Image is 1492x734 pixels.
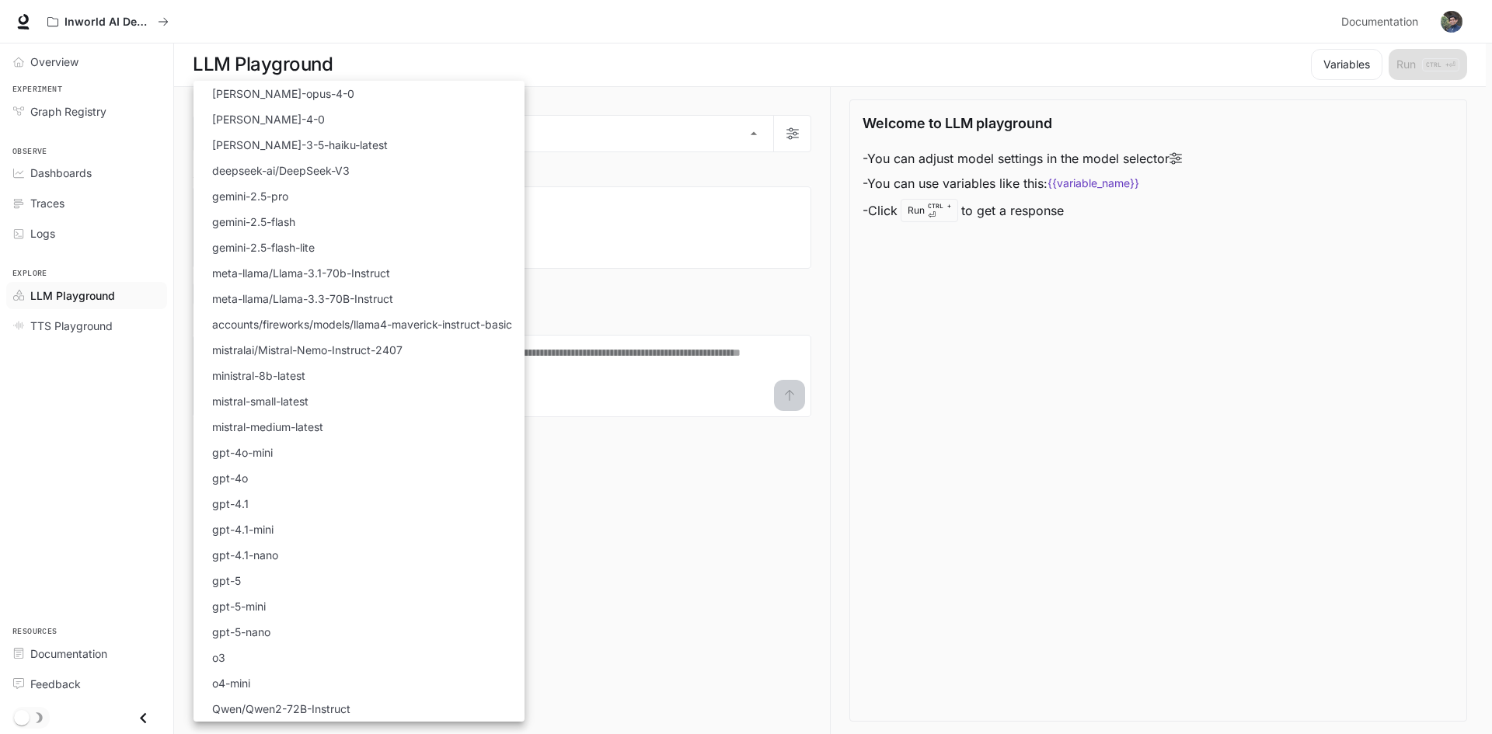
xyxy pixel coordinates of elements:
p: gpt-5-mini [212,598,266,614]
p: gpt-4o-mini [212,444,273,461]
p: gpt-5 [212,572,241,589]
p: Qwen/Qwen2-72B-Instruct [212,701,350,717]
p: mistralai/Mistral-Nemo-Instruct-2407 [212,342,403,358]
p: [PERSON_NAME]-3-5-haiku-latest [212,137,388,153]
p: [PERSON_NAME]-opus-4-0 [212,85,354,102]
p: meta-llama/Llama-3.1-70b-Instruct [212,265,390,281]
p: ministral-8b-latest [212,367,305,384]
p: gemini-2.5-flash-lite [212,239,315,256]
p: gpt-5-nano [212,624,270,640]
p: meta-llama/Llama-3.3-70B-Instruct [212,290,393,307]
p: gpt-4.1 [212,496,249,512]
p: accounts/fireworks/models/llama4-maverick-instruct-basic [212,316,512,332]
p: mistral-medium-latest [212,419,323,435]
p: o4-mini [212,675,250,691]
p: mistral-small-latest [212,393,309,409]
p: gpt-4.1-nano [212,547,278,563]
p: gpt-4o [212,470,248,486]
p: gemini-2.5-pro [212,188,288,204]
p: o3 [212,649,225,666]
p: gemini-2.5-flash [212,214,295,230]
p: [PERSON_NAME]-4-0 [212,111,325,127]
p: gpt-4.1-mini [212,521,274,537]
p: deepseek-ai/DeepSeek-V3 [212,162,350,179]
